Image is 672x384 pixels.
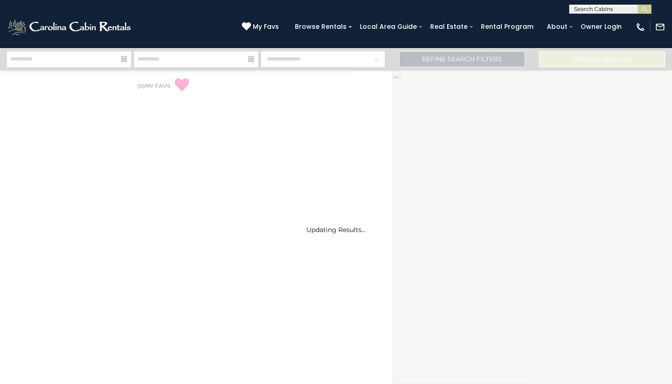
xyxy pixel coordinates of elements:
[635,22,645,32] img: phone-regular-white.png
[7,18,133,36] img: White-1-2.png
[290,20,351,34] a: Browse Rentals
[476,20,538,34] a: Rental Program
[655,22,665,32] img: mail-regular-white.png
[355,20,421,34] a: Local Area Guide
[576,20,626,34] a: Owner Login
[242,22,281,32] a: My Favs
[253,22,279,32] span: My Favs
[426,20,472,34] a: Real Estate
[542,20,572,34] a: About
